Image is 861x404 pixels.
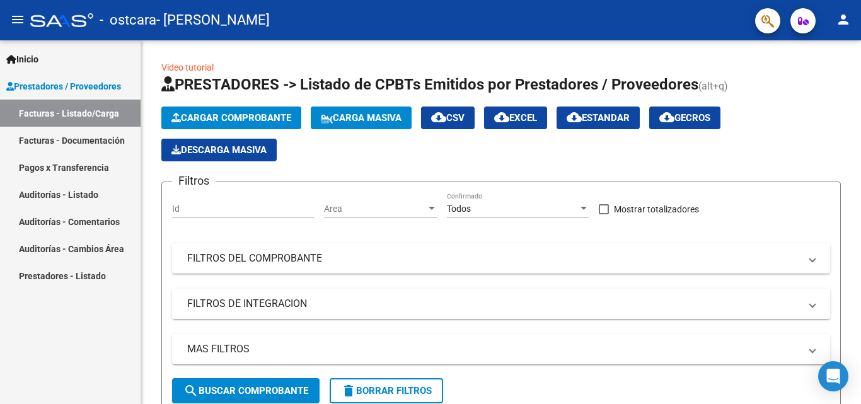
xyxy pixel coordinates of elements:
[6,52,38,66] span: Inicio
[431,110,446,125] mat-icon: cloud_download
[484,107,547,129] button: EXCEL
[659,110,674,125] mat-icon: cloud_download
[341,385,432,396] span: Borrar Filtros
[818,361,848,391] div: Open Intercom Messenger
[187,342,800,356] mat-panel-title: MAS FILTROS
[836,12,851,27] mat-icon: person
[431,112,465,124] span: CSV
[330,378,443,403] button: Borrar Filtros
[171,144,267,156] span: Descarga Masiva
[10,12,25,27] mat-icon: menu
[447,204,471,214] span: Todos
[161,139,277,161] app-download-masive: Descarga masiva de comprobantes (adjuntos)
[183,383,199,398] mat-icon: search
[172,378,320,403] button: Buscar Comprobante
[172,334,830,364] mat-expansion-panel-header: MAS FILTROS
[614,202,699,217] span: Mostrar totalizadores
[172,243,830,274] mat-expansion-panel-header: FILTROS DEL COMPROBANTE
[649,107,720,129] button: Gecros
[156,6,270,34] span: - [PERSON_NAME]
[6,79,121,93] span: Prestadores / Proveedores
[567,112,630,124] span: Estandar
[567,110,582,125] mat-icon: cloud_download
[324,204,426,214] span: Area
[187,297,800,311] mat-panel-title: FILTROS DE INTEGRACION
[161,107,301,129] button: Cargar Comprobante
[311,107,412,129] button: Carga Masiva
[557,107,640,129] button: Estandar
[100,6,156,34] span: - ostcara
[698,80,728,92] span: (alt+q)
[321,112,402,124] span: Carga Masiva
[659,112,710,124] span: Gecros
[172,172,216,190] h3: Filtros
[172,289,830,319] mat-expansion-panel-header: FILTROS DE INTEGRACION
[421,107,475,129] button: CSV
[161,76,698,93] span: PRESTADORES -> Listado de CPBTs Emitidos por Prestadores / Proveedores
[494,110,509,125] mat-icon: cloud_download
[187,251,800,265] mat-panel-title: FILTROS DEL COMPROBANTE
[161,139,277,161] button: Descarga Masiva
[171,112,291,124] span: Cargar Comprobante
[341,383,356,398] mat-icon: delete
[494,112,537,124] span: EXCEL
[183,385,308,396] span: Buscar Comprobante
[161,62,214,72] a: Video tutorial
